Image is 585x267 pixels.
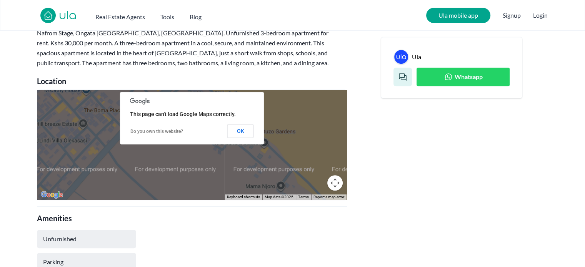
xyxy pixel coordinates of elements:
[227,194,260,200] button: Keyboard shortcuts
[265,195,293,199] span: Map data ©2025
[95,12,145,22] h2: Real Estate Agents
[455,72,483,81] span: Whatsapp
[43,259,63,265] h3: Parking
[190,12,202,22] h2: Blog
[95,9,217,22] nav: Main
[426,8,490,23] a: Ula mobile app
[190,9,202,22] a: Blog
[39,190,65,200] a: Open this area in Google Maps (opens a new window)
[417,68,510,86] a: Whatsapp
[327,175,343,191] button: Map camera controls
[37,28,338,68] h3: Nafrom Stage, Ongata [GEOGRAPHIC_DATA], [GEOGRAPHIC_DATA]. Unfurnished 3-bedroom apartment for re...
[39,190,65,200] img: Google
[59,9,77,23] a: ula
[313,195,344,199] a: Report a map error
[412,52,421,61] a: Ula
[130,111,236,117] span: This page can't load Google Maps correctly.
[160,12,174,22] h2: Tools
[37,213,347,224] h2: Amenities
[130,129,183,134] a: Do you own this website?
[227,124,254,138] button: OK
[298,195,309,199] a: Terms
[95,9,145,22] button: Real Estate Agents
[160,9,174,22] button: Tools
[37,76,347,86] h2: Location
[43,236,77,242] h3: Unfurnished
[533,11,548,20] button: Login
[503,8,521,23] span: Signup
[394,50,408,64] img: Ula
